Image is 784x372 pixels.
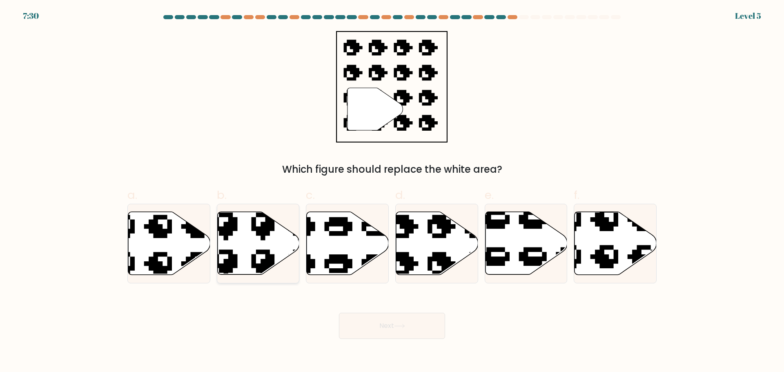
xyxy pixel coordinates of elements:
[339,313,445,339] button: Next
[347,88,403,130] g: "
[735,10,761,22] div: Level 5
[395,187,405,203] span: d.
[574,187,579,203] span: f.
[306,187,315,203] span: c.
[132,162,652,177] div: Which figure should replace the white area?
[217,187,227,203] span: b.
[23,10,39,22] div: 7:30
[127,187,137,203] span: a.
[485,187,494,203] span: e.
